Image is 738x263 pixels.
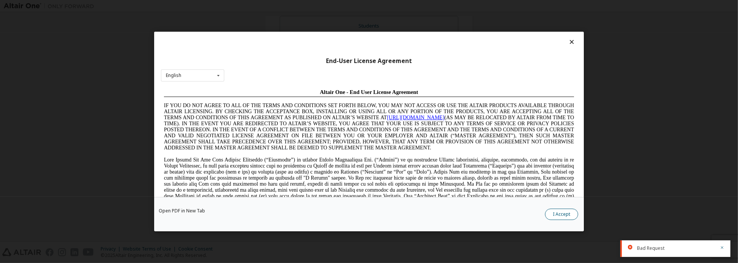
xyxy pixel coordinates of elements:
span: Lore Ipsumd Sit Ame Cons Adipisc Elitseddo (“Eiusmodte”) in utlabor Etdolo Magnaaliqua Eni. (“Adm... [3,71,413,125]
a: Open PDF in New Tab [159,209,205,213]
a: [URL][DOMAIN_NAME] [226,29,283,34]
span: Bad Request [637,245,665,251]
span: Altair One - End User License Agreement [159,3,257,9]
button: I Accept [545,209,578,220]
div: End-User License Agreement [161,57,577,65]
div: English [166,73,181,78]
span: IF YOU DO NOT AGREE TO ALL OF THE TERMS AND CONDITIONS SET FORTH BELOW, YOU MAY NOT ACCESS OR USE... [3,17,413,65]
